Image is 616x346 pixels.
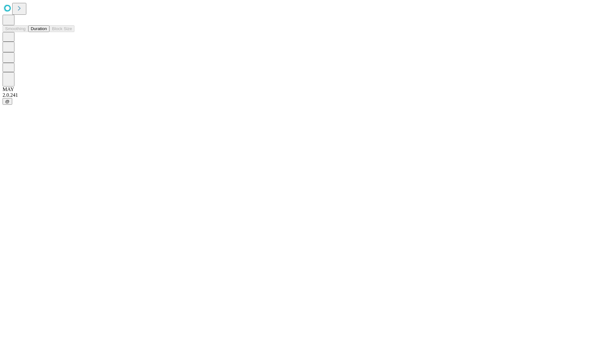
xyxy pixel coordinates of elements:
button: Block Size [49,25,74,32]
button: Smoothing [3,25,28,32]
button: @ [3,98,12,105]
span: @ [5,99,10,104]
div: 2.0.241 [3,92,613,98]
div: MAY [3,86,613,92]
button: Duration [28,25,49,32]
